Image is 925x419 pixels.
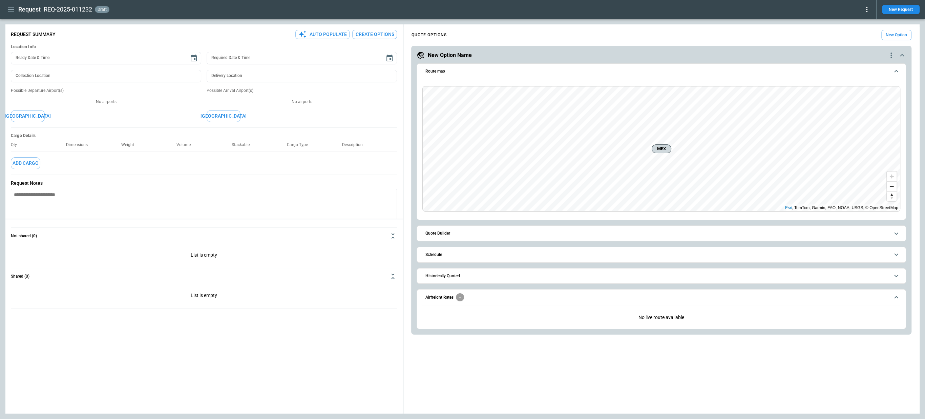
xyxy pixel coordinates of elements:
[96,7,108,12] span: draft
[417,51,906,59] button: New Option Namequote-option-actions
[11,142,22,147] p: Qty
[207,110,240,122] button: [GEOGRAPHIC_DATA]
[11,88,201,94] p: Possible Departure Airport(s)
[11,228,397,244] button: Not shared (0)
[425,231,450,236] h6: Quote Builder
[176,142,196,147] p: Volume
[66,142,93,147] p: Dimensions
[422,247,900,262] button: Schedule
[422,309,900,326] p: No live route available
[44,5,92,14] h2: REQ-2025-011232
[11,244,397,268] div: Not shared (0)
[423,86,900,212] canvas: Map
[187,52,201,65] button: Choose date
[11,99,201,105] p: No airports
[232,142,255,147] p: Stackable
[11,244,397,268] p: List is empty
[422,64,900,79] button: Route map
[887,51,895,59] div: quote-option-actions
[352,30,397,39] button: Create Options
[11,180,397,186] p: Request Notes
[785,204,898,211] div: , TomTom, Garmin, FAO, NOAA, USGS, © OpenStreetMap
[11,157,40,169] button: Add Cargo
[881,30,911,40] button: New Option
[425,295,453,300] h6: Airfreight Rates
[425,274,460,278] h6: Historically Quoted
[11,44,397,49] h6: Location Info
[422,290,900,305] button: Airfreight Rates
[11,133,397,138] h6: Cargo Details
[18,5,41,14] h1: Request
[383,52,396,65] button: Choose date
[11,284,397,308] div: Not shared (0)
[422,226,900,241] button: Quote Builder
[785,205,792,210] a: Esri
[11,110,45,122] button: [GEOGRAPHIC_DATA]
[11,274,29,279] h6: Shared (0)
[11,268,397,284] button: Shared (0)
[411,34,446,37] h4: QUOTE OPTIONS
[887,181,897,191] button: Zoom out
[422,268,900,284] button: Historically Quoted
[207,99,397,105] p: No airports
[882,5,920,14] button: New Request
[887,172,897,181] button: Zoom in
[655,145,668,152] span: MEX
[403,27,919,337] div: scrollable content
[422,86,900,212] div: Route map
[121,142,140,147] p: Weight
[422,309,900,326] div: Airfreight Rates
[11,234,37,238] h6: Not shared (0)
[427,52,471,59] h5: New Option Name
[207,88,397,94] p: Possible Arrival Airport(s)
[287,142,313,147] p: Cargo Type
[11,284,397,308] p: List is empty
[425,69,445,74] h6: Route map
[11,32,56,37] p: Request Summary
[342,142,368,147] p: Description
[295,30,350,39] button: Auto Populate
[887,191,897,201] button: Reset bearing to north
[425,253,442,257] h6: Schedule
